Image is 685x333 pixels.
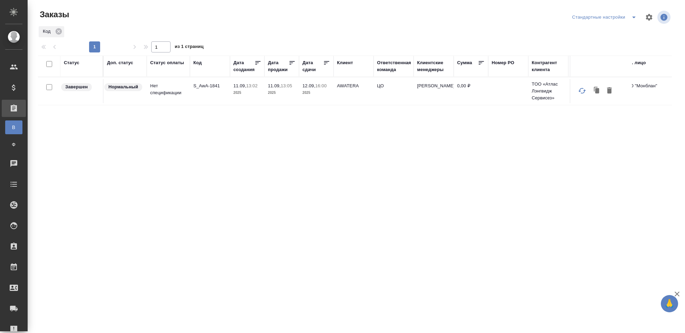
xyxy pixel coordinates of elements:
[374,79,414,103] td: ЦО
[233,59,254,73] div: Дата создания
[147,79,190,103] td: Нет спецификации
[5,138,22,151] a: Ф
[150,59,184,66] div: Статус оплаты
[664,296,675,311] span: 🙏
[5,120,22,134] a: В
[315,83,327,88] p: 16:00
[377,59,411,73] div: Ответственная команда
[454,79,488,103] td: 0,00 ₽
[414,79,454,103] td: [PERSON_NAME]
[246,83,258,88] p: 13:02
[175,42,204,52] span: из 1 страниц
[65,84,88,90] p: Завершен
[108,84,138,90] p: Нормальный
[337,82,370,89] p: AWATERA
[233,83,246,88] p: 11.09,
[233,89,261,96] p: 2025
[268,89,296,96] p: 2025
[568,79,608,103] td: Нет Нет
[43,28,53,35] p: Код
[417,59,450,73] div: Клиентские менеджеры
[60,82,99,92] div: Выставляет КМ при направлении счета или после выполнения всех работ/сдачи заказа клиенту. Окончат...
[337,59,353,66] div: Клиент
[9,124,19,131] span: В
[302,89,330,96] p: 2025
[661,295,678,312] button: 🙏
[107,59,133,66] div: Доп. статус
[193,59,202,66] div: Код
[574,82,590,99] button: Обновить
[38,9,69,20] span: Заказы
[104,82,143,92] div: Статус по умолчанию для стандартных заказов
[193,82,226,89] p: S_AwA-1841
[657,11,672,24] span: Посмотреть информацию
[281,83,292,88] p: 13:05
[302,59,323,73] div: Дата сдачи
[457,59,472,66] div: Сумма
[492,59,514,66] div: Номер PO
[9,141,19,148] span: Ф
[39,26,64,37] div: Код
[532,59,565,73] div: Контрагент клиента
[268,59,289,73] div: Дата продажи
[570,12,641,23] div: split button
[604,84,615,97] button: Удалить
[302,83,315,88] p: 12.09,
[641,9,657,26] span: Настроить таблицу
[64,59,79,66] div: Статус
[268,83,281,88] p: 11.09,
[590,84,604,97] button: Клонировать
[532,81,565,101] p: TОО «Атлас Лэнгвидж Сервисез»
